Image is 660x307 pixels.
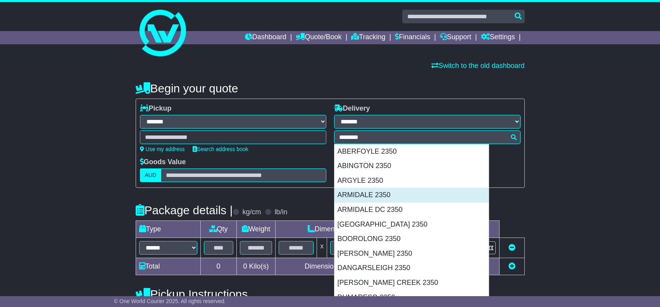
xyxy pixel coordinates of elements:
[334,261,489,276] div: DANGARSLEIGH 2350
[334,217,489,232] div: [GEOGRAPHIC_DATA] 2350
[274,208,287,217] label: lb/in
[334,203,489,217] div: ARMIDALE DC 2350
[508,244,515,251] a: Remove this item
[334,144,489,159] div: ABERFOYLE 2350
[140,168,162,182] label: AUD
[200,221,236,238] td: Qty
[140,104,172,113] label: Pickup
[243,262,247,270] span: 0
[334,188,489,203] div: ARMIDALE 2350
[136,82,525,95] h4: Begin your quote
[136,258,200,275] td: Total
[140,158,186,167] label: Goods Value
[334,290,489,305] div: DUMARESQ 2350
[334,232,489,246] div: BOOROLONG 2350
[334,173,489,188] div: ARGYLE 2350
[136,204,233,217] h4: Package details |
[193,146,248,152] a: Search address book
[136,221,200,238] td: Type
[440,31,471,44] a: Support
[481,31,515,44] a: Settings
[395,31,430,44] a: Financials
[276,258,420,275] td: Dimensions in Centimetre(s)
[296,31,341,44] a: Quote/Book
[334,276,489,290] div: [PERSON_NAME] CREEK 2350
[351,31,385,44] a: Tracking
[334,130,520,144] typeahead: Please provide city
[236,221,276,238] td: Weight
[317,238,327,258] td: x
[114,298,226,304] span: © One World Courier 2025. All rights reserved.
[276,221,420,238] td: Dimensions (L x W x H)
[242,208,261,217] label: kg/cm
[334,159,489,173] div: ABINGTON 2350
[334,246,489,261] div: [PERSON_NAME] 2350
[140,146,185,152] a: Use my address
[200,258,236,275] td: 0
[236,258,276,275] td: Kilo(s)
[334,104,370,113] label: Delivery
[431,62,524,69] a: Switch to the old dashboard
[245,31,286,44] a: Dashboard
[508,262,515,270] a: Add new item
[136,288,326,300] h4: Pickup Instructions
